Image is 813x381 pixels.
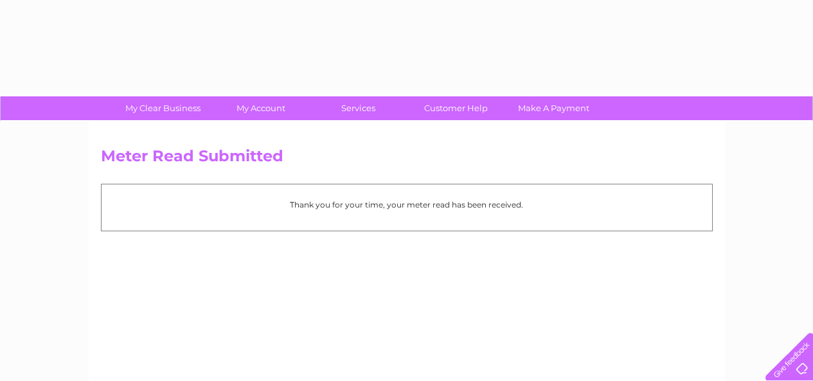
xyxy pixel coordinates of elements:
[108,199,706,211] p: Thank you for your time, your meter read has been received.
[403,96,509,120] a: Customer Help
[501,96,607,120] a: Make A Payment
[110,96,216,120] a: My Clear Business
[101,147,713,172] h2: Meter Read Submitted
[305,96,411,120] a: Services
[208,96,314,120] a: My Account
